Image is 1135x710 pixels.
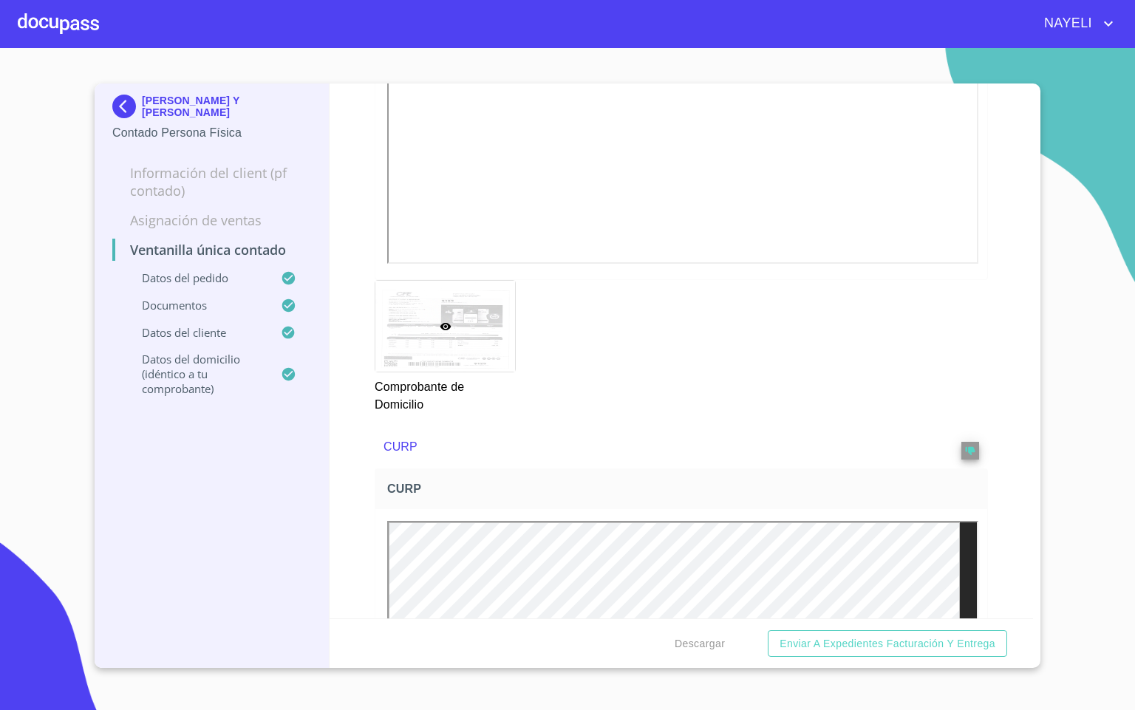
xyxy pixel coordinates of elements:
button: Enviar a Expedientes Facturación y Entrega [768,630,1007,658]
img: Docupass spot blue [112,95,142,118]
p: Comprobante de Domicilio [375,372,514,414]
button: Descargar [669,630,731,658]
p: Datos del pedido [112,270,281,285]
div: [PERSON_NAME] Y [PERSON_NAME] [112,95,311,124]
p: Contado Persona Física [112,124,311,142]
span: NAYELI [1033,12,1100,35]
span: CURP [387,481,981,496]
button: account of current user [1033,12,1117,35]
p: Documentos [112,298,281,313]
p: Datos del domicilio (idéntico a tu comprobante) [112,352,281,396]
button: reject [961,442,979,460]
p: Información del Client (PF contado) [112,164,311,199]
p: Datos del cliente [112,325,281,340]
p: Ventanilla única contado [112,241,311,259]
p: Asignación de Ventas [112,211,311,229]
p: [PERSON_NAME] Y [PERSON_NAME] [142,95,311,118]
span: Enviar a Expedientes Facturación y Entrega [780,635,995,653]
p: CURP [384,438,919,456]
span: Descargar [675,635,725,653]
